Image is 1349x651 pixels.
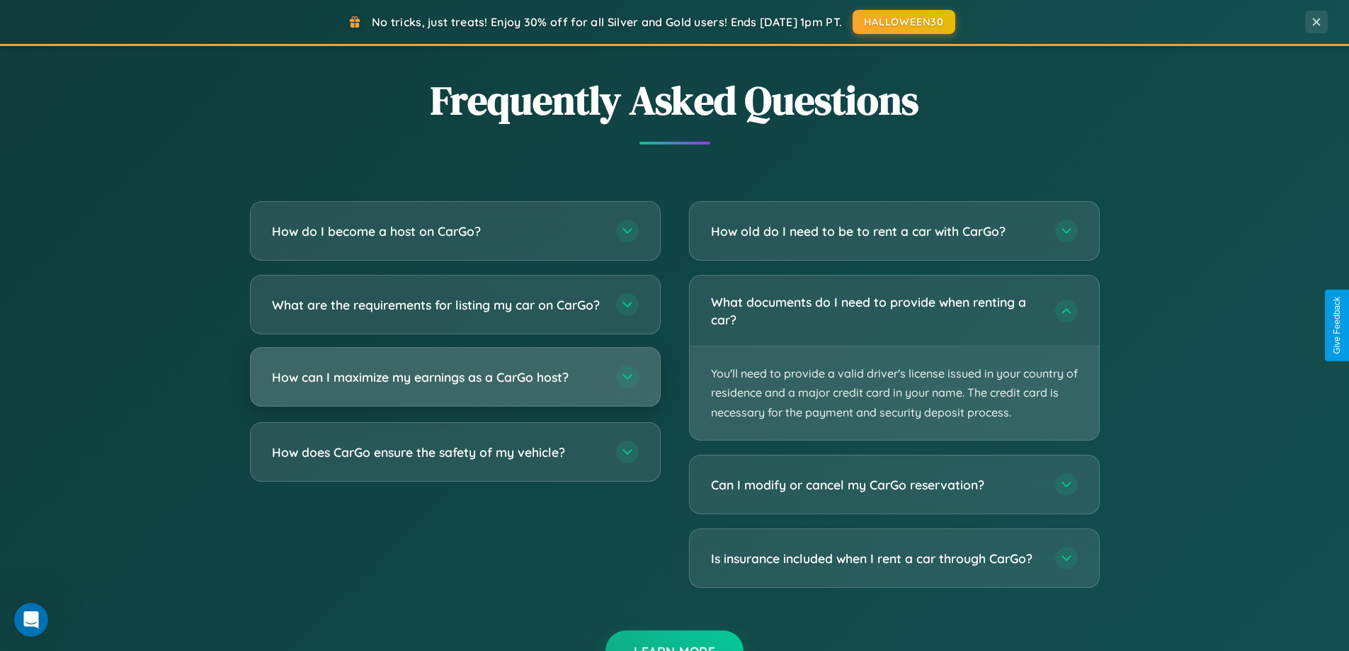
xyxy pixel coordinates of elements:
h3: What are the requirements for listing my car on CarGo? [272,296,602,314]
h2: Frequently Asked Questions [250,73,1100,128]
div: Give Feedback [1332,297,1342,354]
h3: How old do I need to be to rent a car with CarGo? [711,222,1041,240]
h3: What documents do I need to provide when renting a car? [711,293,1041,328]
iframe: Intercom live chat [14,603,48,637]
h3: How does CarGo ensure the safety of my vehicle? [272,443,602,461]
p: You'll need to provide a valid driver's license issued in your country of residence and a major c... [690,346,1099,440]
h3: How can I maximize my earnings as a CarGo host? [272,368,602,386]
h3: Can I modify or cancel my CarGo reservation? [711,476,1041,494]
h3: How do I become a host on CarGo? [272,222,602,240]
span: No tricks, just treats! Enjoy 30% off for all Silver and Gold users! Ends [DATE] 1pm PT. [372,15,842,29]
button: HALLOWEEN30 [853,10,955,34]
h3: Is insurance included when I rent a car through CarGo? [711,550,1041,567]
